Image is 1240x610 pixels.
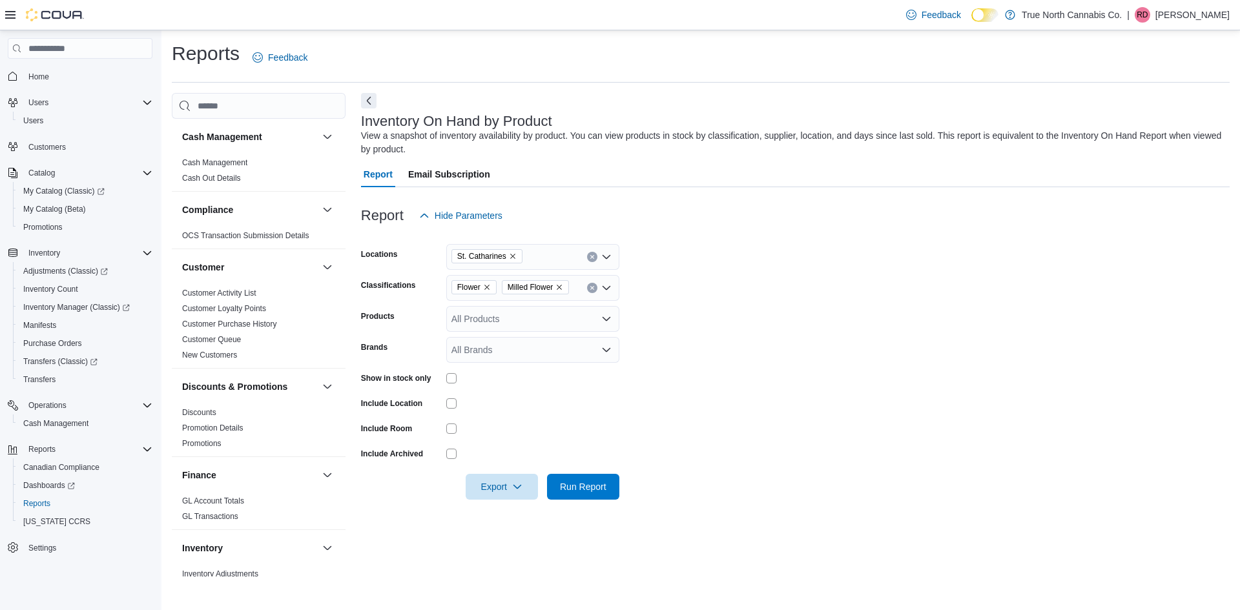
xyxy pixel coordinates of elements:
[3,66,158,85] button: Home
[28,72,49,82] span: Home
[23,338,82,349] span: Purchase Orders
[182,319,277,329] span: Customer Purchase History
[172,228,346,249] div: Compliance
[182,261,317,274] button: Customer
[28,97,48,108] span: Users
[601,252,612,262] button: Open list of options
[182,158,247,168] span: Cash Management
[483,283,491,291] button: Remove Flower from selection in this group
[182,304,266,313] a: Customer Loyalty Points
[18,336,152,351] span: Purchase Orders
[457,281,480,294] span: Flower
[28,248,60,258] span: Inventory
[13,262,158,280] a: Adjustments (Classic)
[320,540,335,556] button: Inventory
[364,161,393,187] span: Report
[3,244,158,262] button: Inventory
[13,352,158,371] a: Transfers (Classic)
[509,252,517,260] button: Remove St. Catharines from selection in this group
[3,440,158,458] button: Reports
[601,345,612,355] button: Open list of options
[268,51,307,64] span: Feedback
[28,142,66,152] span: Customers
[320,259,335,275] button: Customer
[587,283,597,293] button: Clear input
[18,372,152,387] span: Transfers
[502,280,570,294] span: Milled Flower
[18,478,152,493] span: Dashboards
[172,41,240,66] h1: Reports
[18,281,83,297] a: Inventory Count
[13,414,158,432] button: Cash Management
[13,298,158,316] a: Inventory Manager (Classic)
[182,407,216,418] span: Discounts
[182,569,258,578] a: Inventory Adjustments
[18,318,152,333] span: Manifests
[13,371,158,389] button: Transfers
[601,314,612,324] button: Open list of options
[971,8,998,22] input: Dark Mode
[361,249,398,259] label: Locations
[18,201,152,217] span: My Catalog (Beta)
[28,400,67,411] span: Operations
[28,543,56,553] span: Settings
[23,356,98,367] span: Transfers (Classic)
[18,514,152,529] span: Washington CCRS
[971,22,972,23] span: Dark Mode
[18,219,152,235] span: Promotions
[18,336,87,351] a: Purchase Orders
[18,460,105,475] a: Canadian Compliance
[473,474,530,500] span: Export
[18,263,113,279] a: Adjustments (Classic)
[601,283,612,293] button: Open list of options
[247,45,313,70] a: Feedback
[23,442,61,457] button: Reports
[361,114,552,129] h3: Inventory On Hand by Product
[361,373,431,383] label: Show in stock only
[13,316,158,334] button: Manifests
[18,514,96,529] a: [US_STATE] CCRS
[23,462,99,473] span: Canadian Compliance
[3,94,158,112] button: Users
[182,408,216,417] a: Discounts
[13,280,158,298] button: Inventory Count
[23,139,152,155] span: Customers
[18,354,152,369] span: Transfers (Classic)
[555,283,563,291] button: Remove Milled Flower from selection in this group
[182,230,309,241] span: OCS Transaction Submission Details
[547,474,619,500] button: Run Report
[23,302,130,312] span: Inventory Manager (Classic)
[23,480,75,491] span: Dashboards
[23,418,88,429] span: Cash Management
[23,69,54,85] a: Home
[320,202,335,218] button: Compliance
[182,158,247,167] a: Cash Management
[18,416,152,431] span: Cash Management
[182,423,243,433] span: Promotion Details
[182,542,223,554] h3: Inventory
[18,183,110,199] a: My Catalog (Classic)
[320,129,335,145] button: Cash Management
[18,300,152,315] span: Inventory Manager (Classic)
[18,318,61,333] a: Manifests
[13,458,158,476] button: Canadian Compliance
[361,311,395,321] label: Products
[408,161,490,187] span: Email Subscription
[23,245,152,261] span: Inventory
[361,449,423,459] label: Include Archived
[1135,7,1150,23] div: Randy Dunbar
[182,173,241,183] span: Cash Out Details
[18,416,94,431] a: Cash Management
[361,398,422,409] label: Include Location
[18,354,103,369] a: Transfers (Classic)
[182,334,241,345] span: Customer Queue
[320,467,335,483] button: Finance
[587,252,597,262] button: Clear input
[23,186,105,196] span: My Catalog (Classic)
[182,496,244,505] a: GL Account Totals
[182,380,317,393] button: Discounts & Promotions
[23,222,63,232] span: Promotions
[8,61,152,591] nav: Complex example
[23,374,56,385] span: Transfers
[182,496,244,506] span: GL Account Totals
